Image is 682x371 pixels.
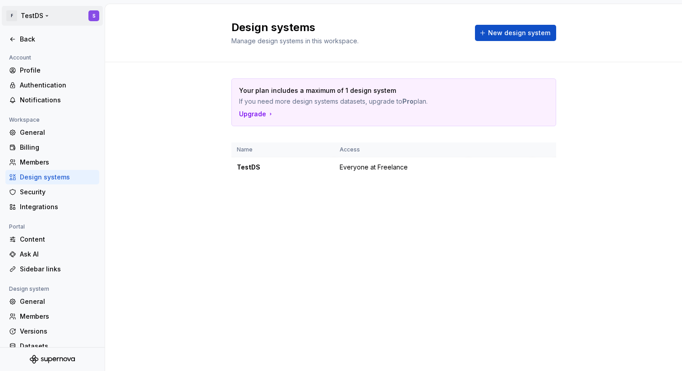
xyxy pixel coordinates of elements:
[475,25,556,41] button: New design system
[5,294,99,309] a: General
[30,355,75,364] svg: Supernova Logo
[239,86,485,95] p: Your plan includes a maximum of 1 design system
[20,188,96,197] div: Security
[20,96,96,105] div: Notifications
[5,324,99,339] a: Versions
[20,128,96,137] div: General
[20,35,96,44] div: Back
[5,200,99,214] a: Integrations
[402,97,414,105] strong: Pro
[20,202,96,211] div: Integrations
[5,309,99,324] a: Members
[5,284,53,294] div: Design system
[20,250,96,259] div: Ask AI
[5,170,99,184] a: Design systems
[5,262,99,276] a: Sidebar links
[231,37,359,45] span: Manage design systems in this workspace.
[20,66,96,75] div: Profile
[488,28,550,37] span: New design system
[5,115,43,125] div: Workspace
[5,125,99,140] a: General
[340,163,408,172] span: Everyone at Freelance
[2,6,103,26] button: FTestDSS
[20,143,96,152] div: Billing
[5,93,99,107] a: Notifications
[5,52,35,63] div: Account
[334,142,469,157] th: Access
[231,20,464,35] h2: Design systems
[92,12,96,19] div: S
[20,235,96,244] div: Content
[20,158,96,167] div: Members
[231,142,334,157] th: Name
[5,32,99,46] a: Back
[5,221,28,232] div: Portal
[20,265,96,274] div: Sidebar links
[20,327,96,336] div: Versions
[20,312,96,321] div: Members
[239,110,274,119] button: Upgrade
[5,339,99,353] a: Datasets
[5,155,99,169] a: Members
[5,140,99,155] a: Billing
[20,342,96,351] div: Datasets
[5,63,99,78] a: Profile
[237,163,329,172] div: TestDS
[5,247,99,261] a: Ask AI
[5,78,99,92] a: Authentication
[20,81,96,90] div: Authentication
[239,97,485,106] p: If you need more design systems datasets, upgrade to plan.
[6,10,17,21] div: F
[21,11,43,20] div: TestDS
[20,173,96,182] div: Design systems
[5,185,99,199] a: Security
[20,297,96,306] div: General
[5,232,99,247] a: Content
